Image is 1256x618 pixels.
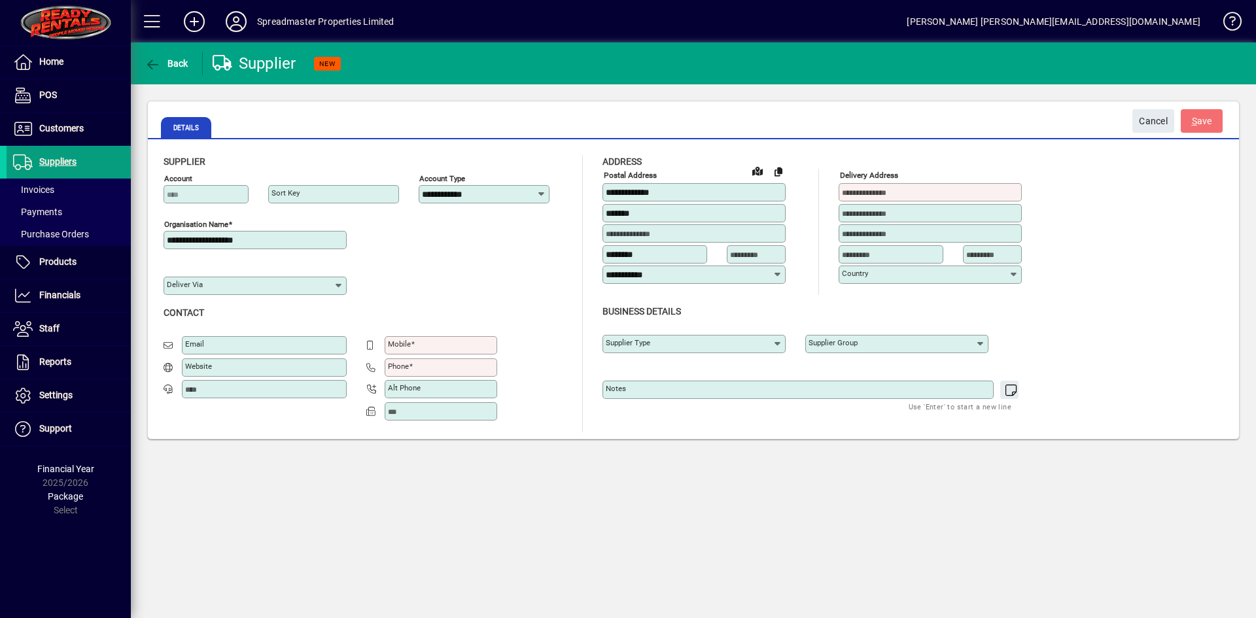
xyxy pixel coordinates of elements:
span: Financial Year [37,464,94,474]
span: S [1192,116,1197,126]
a: Purchase Orders [7,223,131,245]
span: Details [161,117,211,138]
span: NEW [319,60,336,68]
button: Save [1181,109,1223,133]
mat-label: Mobile [388,339,411,349]
span: Business details [602,306,681,317]
span: POS [39,90,57,100]
a: POS [7,79,131,112]
span: Staff [39,323,60,334]
mat-label: Country [842,269,868,278]
span: Package [48,491,83,502]
button: Back [141,52,192,75]
mat-label: Supplier type [606,338,650,347]
a: View on map [747,160,768,181]
mat-label: Deliver via [167,280,203,289]
span: Reports [39,356,71,367]
span: Purchase Orders [13,229,89,239]
div: [PERSON_NAME] [PERSON_NAME][EMAIL_ADDRESS][DOMAIN_NAME] [907,11,1200,32]
span: Customers [39,123,84,133]
a: Reports [7,346,131,379]
button: Copy to Delivery address [768,161,789,182]
a: Payments [7,201,131,223]
mat-label: Notes [606,384,626,393]
span: Payments [13,207,62,217]
span: Back [145,58,188,69]
mat-label: Sort key [271,188,300,197]
a: Customers [7,112,131,145]
a: Staff [7,313,131,345]
a: Invoices [7,179,131,201]
span: Settings [39,390,73,400]
app-page-header-button: Back [131,52,203,75]
span: Suppliers [39,156,77,167]
mat-label: Alt Phone [388,383,421,392]
span: Support [39,423,72,434]
mat-label: Organisation name [164,220,228,229]
button: Cancel [1132,109,1174,133]
span: Products [39,256,77,267]
span: Address [602,156,642,167]
mat-label: Supplier group [809,338,858,347]
span: Home [39,56,63,67]
span: Cancel [1139,111,1168,132]
a: Settings [7,379,131,412]
mat-label: Email [185,339,204,349]
mat-hint: Use 'Enter' to start a new line [909,399,1011,414]
mat-label: Website [185,362,212,371]
span: ave [1192,111,1212,132]
mat-label: Account Type [419,174,465,183]
a: Products [7,246,131,279]
mat-label: Phone [388,362,409,371]
button: Add [173,10,215,33]
a: Home [7,46,131,78]
a: Knowledge Base [1213,3,1240,45]
div: Spreadmaster Properties Limited [257,11,394,32]
div: Supplier [213,53,296,74]
a: Financials [7,279,131,312]
span: Financials [39,290,80,300]
a: Support [7,413,131,445]
button: Profile [215,10,257,33]
span: Contact [164,307,204,318]
span: Invoices [13,184,54,195]
span: Supplier [164,156,205,167]
mat-label: Account [164,174,192,183]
